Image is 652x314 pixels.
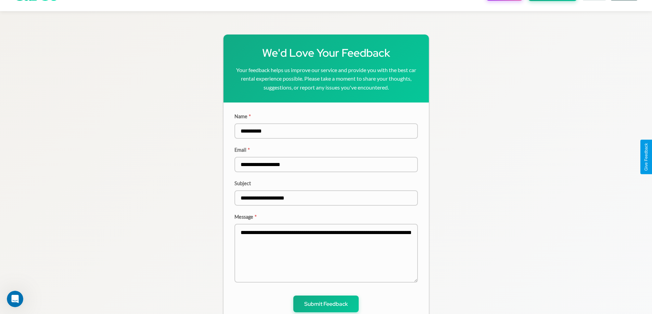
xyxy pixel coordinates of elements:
[234,180,418,186] label: Subject
[234,147,418,153] label: Email
[7,291,23,307] iframe: Intercom live chat
[293,296,359,312] button: Submit Feedback
[234,214,418,220] label: Message
[234,45,418,60] h1: We'd Love Your Feedback
[234,113,418,119] label: Name
[644,143,649,171] div: Give Feedback
[234,66,418,92] p: Your feedback helps us improve our service and provide you with the best car rental experience po...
